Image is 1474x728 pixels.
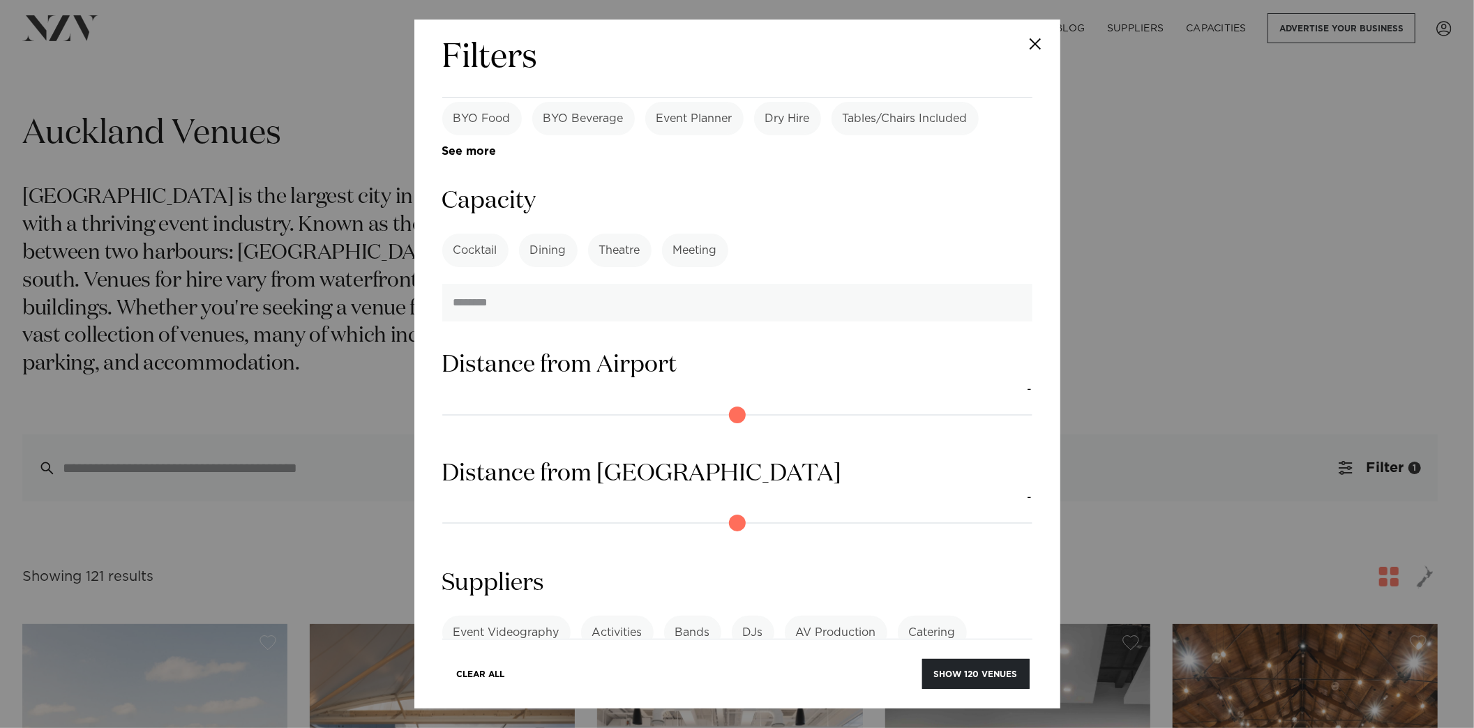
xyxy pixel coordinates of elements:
[442,185,1032,217] h3: Capacity
[581,616,654,649] label: Activities
[832,102,979,135] label: Tables/Chairs Included
[1028,489,1032,506] output: -
[445,659,517,689] button: Clear All
[442,36,538,80] h2: Filters
[442,349,1032,381] h3: Distance from Airport
[442,568,1032,599] h3: Suppliers
[664,616,721,649] label: Bands
[588,234,652,267] label: Theatre
[1012,20,1060,68] button: Close
[645,102,744,135] label: Event Planner
[519,234,578,267] label: Dining
[442,458,1032,490] h3: Distance from [GEOGRAPHIC_DATA]
[442,102,522,135] label: BYO Food
[922,659,1030,689] button: Show 120 venues
[442,616,571,649] label: Event Videography
[898,616,967,649] label: Catering
[1028,381,1032,398] output: -
[785,616,887,649] label: AV Production
[532,102,635,135] label: BYO Beverage
[442,234,509,267] label: Cocktail
[754,102,821,135] label: Dry Hire
[732,616,774,649] label: DJs
[662,234,728,267] label: Meeting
